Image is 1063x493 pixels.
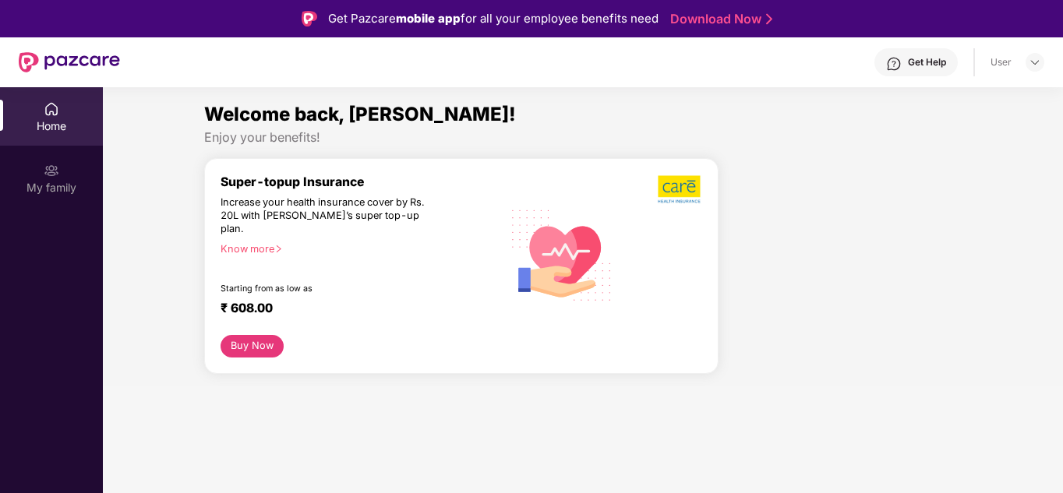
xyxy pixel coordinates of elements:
img: svg+xml;base64,PHN2ZyBpZD0iSG9tZSIgeG1sbnM9Imh0dHA6Ly93d3cudzMub3JnLzIwMDAvc3ZnIiB3aWR0aD0iMjAiIG... [44,101,59,117]
img: svg+xml;base64,PHN2ZyB3aWR0aD0iMjAiIGhlaWdodD0iMjAiIHZpZXdCb3g9IjAgMCAyMCAyMCIgZmlsbD0ibm9uZSIgeG... [44,163,59,178]
div: Super-topup Insurance [221,174,502,189]
img: svg+xml;base64,PHN2ZyB4bWxucz0iaHR0cDovL3d3dy53My5vcmcvMjAwMC9zdmciIHhtbG5zOnhsaW5rPSJodHRwOi8vd3... [502,193,623,315]
img: Stroke [766,11,772,27]
img: b5dec4f62d2307b9de63beb79f102df3.png [658,174,702,204]
div: Increase your health insurance cover by Rs. 20L with [PERSON_NAME]’s super top-up plan. [221,196,434,236]
strong: mobile app [396,11,461,26]
div: Know more [221,243,493,254]
div: Get Pazcare for all your employee benefits need [328,9,659,28]
div: ₹ 608.00 [221,301,486,319]
a: Download Now [670,11,768,27]
img: Logo [302,11,317,26]
span: Welcome back, [PERSON_NAME]! [204,103,516,125]
div: Get Help [908,56,946,69]
img: svg+xml;base64,PHN2ZyBpZD0iRHJvcGRvd24tMzJ4MzIiIHhtbG5zPSJodHRwOi8vd3d3LnczLm9yZy8yMDAwL3N2ZyIgd2... [1029,56,1041,69]
div: Enjoy your benefits! [204,129,962,146]
div: User [991,56,1012,69]
button: Buy Now [221,335,284,357]
img: New Pazcare Logo [19,52,120,72]
div: Starting from as low as [221,283,436,294]
span: right [274,245,283,253]
img: svg+xml;base64,PHN2ZyBpZD0iSGVscC0zMngzMiIgeG1sbnM9Imh0dHA6Ly93d3cudzMub3JnLzIwMDAvc3ZnIiB3aWR0aD... [886,56,902,72]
